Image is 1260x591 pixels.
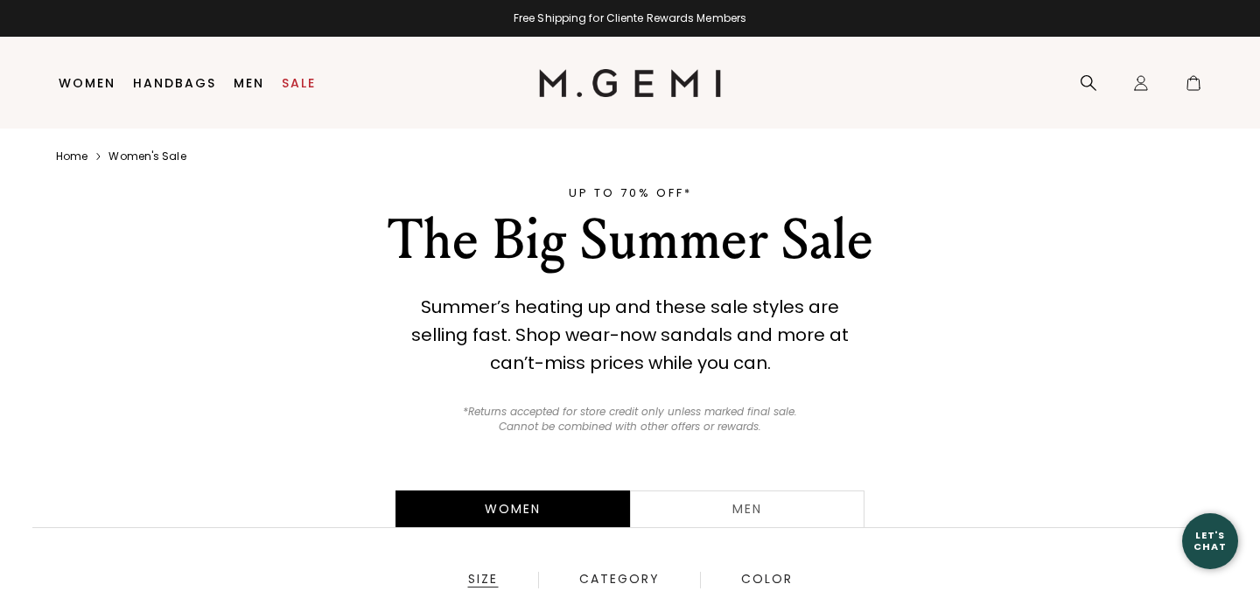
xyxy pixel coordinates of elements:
div: Color [740,572,794,588]
a: Men [630,490,864,527]
div: Let's Chat [1182,530,1238,552]
a: Women's sale [108,149,185,163]
p: *Returns accepted for store credit only unless marked final sale. Cannot be combined with other o... [453,405,808,435]
a: Sale [282,76,316,90]
a: Women [59,76,115,90]
img: M.Gemi [539,69,722,97]
div: Size [467,572,499,588]
a: Men [234,76,264,90]
a: Home [56,149,87,163]
div: Category [578,572,661,588]
div: Women [395,490,630,527]
div: UP TO 70% OFF* [326,184,934,202]
div: The Big Summer Sale [326,209,934,272]
a: Handbags [133,76,216,90]
div: Summer’s heating up and these sale styles are selling fast. Shop wear-now sandals and more at can... [394,293,866,377]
